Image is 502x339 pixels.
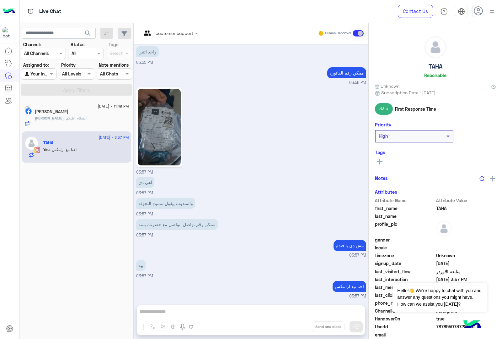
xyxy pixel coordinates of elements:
[349,80,366,86] span: 03:56 PM
[375,260,435,267] span: signup_date
[3,5,15,18] img: Logo
[395,106,436,112] span: First Response Time
[375,244,435,251] span: locale
[3,27,14,39] img: 713415422032625
[25,108,32,114] img: Facebook
[349,293,366,299] span: 03:57 PM
[375,292,435,298] span: last_clicked_button
[375,315,435,322] span: HandoverOn
[98,103,129,109] span: [DATE] - 11:49 PM
[23,41,41,48] label: Channel:
[84,30,92,37] span: search
[375,205,435,212] span: first_name
[136,60,153,65] span: 03:55 PM
[436,244,496,251] span: null
[398,5,433,18] a: Contact Us
[21,84,132,96] button: Apply Filters
[136,46,159,57] p: 26/8/2025, 3:55 PM
[71,41,84,48] label: Status
[35,116,64,120] span: [PERSON_NAME]
[461,314,483,336] img: hulul-logo.png
[50,147,77,152] span: احنا تبع ارامكس
[436,268,496,275] span: متابعة الاوردر
[393,283,487,312] span: Hello!👋 We're happy to chat with you and answer any questions you might have. How can we assist y...
[349,253,366,258] span: 03:57 PM
[375,268,435,275] span: last_visited_flow
[23,62,49,68] label: Assigned to:
[375,197,435,204] span: Attribute Name
[136,219,218,230] p: 26/8/2025, 3:57 PM
[375,149,496,155] h6: Tags
[490,176,495,181] img: add
[64,116,87,120] span: السلام عليكم
[436,331,496,338] span: null
[375,83,399,89] span: Unknown
[327,67,366,78] p: 26/8/2025, 3:56 PM
[424,72,446,78] h6: Reachable
[136,39,153,44] span: 03:55 PM
[375,221,435,235] span: profile_pic
[136,233,153,237] span: 03:57 PM
[436,323,496,330] span: 787855073728600
[61,62,76,68] label: Priority
[136,212,153,216] span: 03:57 PM
[136,177,154,188] p: 26/8/2025, 3:57 PM
[375,122,391,127] h6: Priority
[333,281,366,292] p: 26/8/2025, 3:57 PM
[436,236,496,243] span: null
[375,276,435,283] span: last_interaction
[312,321,345,332] button: Send and close
[24,106,30,112] img: picture
[436,197,496,204] span: Attribute Value
[425,36,446,58] img: defaultAdmin.png
[136,274,153,278] span: 03:57 PM
[136,198,195,209] p: 26/8/2025, 3:57 PM
[479,176,484,181] img: notes
[34,147,40,153] img: Instagram
[436,221,452,236] img: defaultAdmin.png
[375,308,435,314] span: ChannelId
[27,7,35,15] img: tab
[488,8,496,15] img: profile
[441,8,448,15] img: tab
[429,63,442,70] h5: TAHA
[375,331,435,338] span: email
[436,252,496,259] span: Unknown
[43,147,50,152] span: You
[375,103,393,114] span: 33 s
[375,175,388,181] h6: Notes
[375,284,435,291] span: last_message
[381,89,435,96] span: Subscription Date : [DATE]
[436,205,496,212] span: TAHA
[334,240,366,251] p: 26/8/2025, 3:57 PM
[436,260,496,267] span: 2025-08-26T12:51:51.993Z
[136,170,153,175] span: 03:57 PM
[325,31,351,36] small: Human Handover
[39,7,61,16] p: Live Chat
[375,252,435,259] span: timezone
[35,109,68,114] h5: Mahmoud Ali
[375,323,435,330] span: UserId
[375,300,435,306] span: phone_number
[375,213,435,220] span: last_name
[99,62,129,68] label: Note mentions
[436,315,496,322] span: true
[375,189,397,195] h6: Attributes
[136,260,146,271] p: 26/8/2025, 3:57 PM
[438,5,450,18] a: tab
[136,191,153,195] span: 03:57 PM
[80,28,96,41] button: search
[24,136,39,150] img: defaultAdmin.png
[375,236,435,243] span: gender
[99,135,129,140] span: [DATE] - 3:57 PM
[458,8,465,15] img: tab
[43,140,53,146] h5: TAHA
